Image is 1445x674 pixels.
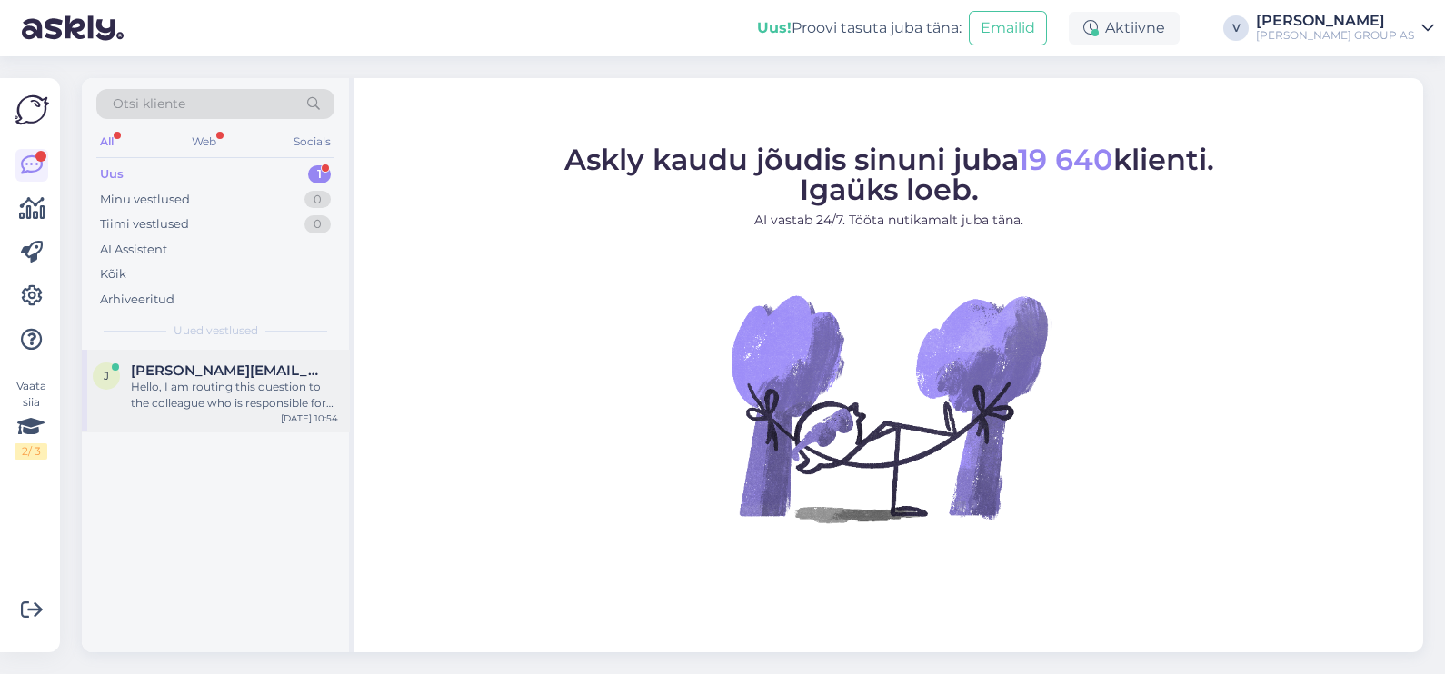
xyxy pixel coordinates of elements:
[15,443,47,460] div: 2 / 3
[1018,142,1113,177] span: 19 640
[100,165,124,183] div: Uus
[1069,12,1180,45] div: Aktiivne
[15,378,47,460] div: Vaata siia
[15,93,49,127] img: Askly Logo
[564,211,1214,230] p: AI vastab 24/7. Tööta nutikamalt juba täna.
[96,130,117,154] div: All
[1256,28,1414,43] div: [PERSON_NAME] GROUP AS
[304,215,331,233] div: 0
[304,191,331,209] div: 0
[757,17,962,39] div: Proovi tasuta juba täna:
[100,215,189,233] div: Tiimi vestlused
[1256,14,1434,43] a: [PERSON_NAME][PERSON_NAME] GROUP AS
[100,265,126,283] div: Kõik
[564,142,1214,207] span: Askly kaudu jõudis sinuni juba klienti. Igaüks loeb.
[969,11,1047,45] button: Emailid
[100,291,174,309] div: Arhiveeritud
[1223,15,1249,41] div: V
[174,322,258,339] span: Uued vestlused
[757,19,792,36] b: Uus!
[100,191,190,209] div: Minu vestlused
[104,369,109,382] span: j
[308,165,331,183] div: 1
[131,362,320,379] span: julia.tjulinova@gmail.com
[188,130,220,154] div: Web
[100,241,167,259] div: AI Assistent
[290,130,334,154] div: Socials
[281,411,338,425] div: [DATE] 10:54
[131,379,338,411] div: Hello, I am routing this question to the colleague who is responsible for this topic. The reply m...
[1256,14,1414,28] div: [PERSON_NAME]
[113,94,185,114] span: Otsi kliente
[725,244,1052,571] img: No Chat active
